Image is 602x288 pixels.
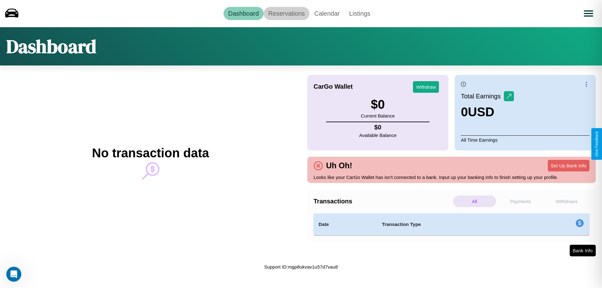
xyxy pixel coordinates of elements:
button: Bank Info [570,245,596,256]
p: Current Balance [361,112,395,120]
p: Looks like your CarGo Wallet has isn't connected to a bank. Input up your banking info to finish ... [314,173,589,181]
button: Open menu [580,5,597,22]
button: Withdraw [413,81,439,93]
h2: No transaction data [92,146,209,160]
p: Payments [499,196,542,207]
h4: Transaction Type [382,221,524,228]
p: Withdraws [545,196,588,207]
h4: Date [319,221,372,228]
p: All Time Earnings [461,135,589,144]
h4: Uh Oh! [323,161,355,170]
h3: $ 0 [361,97,395,112]
h1: Dashboard [6,34,96,59]
div: Give Feedback [594,131,599,157]
a: Dashboard [224,7,264,20]
h4: $ 0 [359,124,397,131]
a: Calendar [309,7,344,20]
h4: Transactions [314,198,451,205]
iframe: Intercom live chat [6,267,21,282]
p: All [453,196,496,207]
p: Available Balance [359,131,397,139]
a: Reservations [264,7,310,20]
p: Total Earnings [461,91,504,102]
button: Set Up Bank Info [548,160,589,171]
p: Support ID: mgp8ukvav1u57d7vau8 [264,263,338,271]
table: simple table [314,213,589,235]
h4: CarGo Wallet [314,83,353,90]
a: Listings [344,7,375,20]
h3: 0 USD [461,105,514,119]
